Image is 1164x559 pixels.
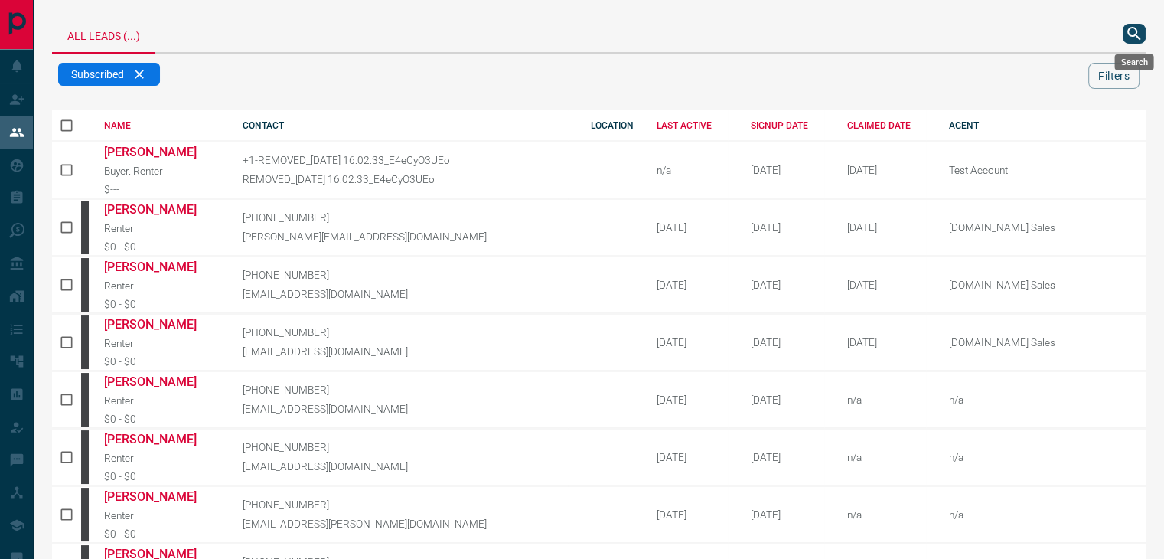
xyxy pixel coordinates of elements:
p: [PHONE_NUMBER] [243,384,568,396]
p: [PERSON_NAME][EMAIL_ADDRESS][DOMAIN_NAME] [243,230,568,243]
div: [DATE] [657,451,728,463]
p: REMOVED_[DATE] 16:02:33_E4eCyO3UEo [243,173,568,185]
div: n/a [847,508,927,521]
span: Buyer. Renter [104,165,163,177]
div: LOCATION [591,120,634,131]
div: $0 - $0 [104,413,220,425]
span: Renter [104,452,134,464]
div: Subscribed [58,63,160,86]
div: February 19th 2025, 2:37:44 PM [847,221,927,234]
div: NAME [104,120,220,131]
div: [DATE] [657,336,728,348]
div: September 1st 2015, 9:13:21 AM [751,164,824,176]
a: [PERSON_NAME] [104,489,219,504]
div: mrloft.ca [81,430,89,484]
div: n/a [847,394,927,406]
div: $0 - $0 [104,355,220,368]
p: [DOMAIN_NAME] Sales [949,336,1140,348]
p: [EMAIL_ADDRESS][DOMAIN_NAME] [243,460,568,472]
a: [PERSON_NAME] [104,432,219,446]
div: mrloft.ca [81,201,89,254]
p: [EMAIL_ADDRESS][DOMAIN_NAME] [243,345,568,358]
div: CLAIMED DATE [847,120,927,131]
p: n/a [949,394,1140,406]
p: [EMAIL_ADDRESS][DOMAIN_NAME] [243,403,568,415]
div: All Leads (...) [52,15,155,54]
div: [DATE] [657,394,728,406]
span: Renter [104,394,134,407]
div: October 12th 2008, 11:22:16 AM [751,394,824,406]
div: [DATE] [657,279,728,291]
div: February 19th 2025, 2:37:44 PM [847,279,927,291]
span: Renter [104,509,134,521]
p: [PHONE_NUMBER] [243,269,568,281]
div: mrloft.ca [81,258,89,312]
div: mrloft.ca [81,373,89,427]
div: October 13th 2008, 7:44:16 PM [751,508,824,521]
div: October 12th 2008, 6:29:44 AM [751,336,824,348]
div: October 11th 2008, 5:41:37 PM [751,279,824,291]
div: April 29th 2025, 4:45:30 PM [847,164,927,176]
p: n/a [949,508,1140,521]
div: [DATE] [657,508,728,521]
div: $0 - $0 [104,528,220,540]
a: [PERSON_NAME] [104,317,219,332]
div: February 19th 2025, 2:37:44 PM [847,336,927,348]
a: [PERSON_NAME] [104,145,219,159]
div: $--- [104,183,220,195]
div: $0 - $0 [104,298,220,310]
div: mrloft.ca [81,315,89,369]
div: SIGNUP DATE [751,120,824,131]
span: Subscribed [71,68,124,80]
p: [PHONE_NUMBER] [243,211,568,224]
button: search button [1123,24,1146,44]
button: Filters [1088,63,1140,89]
div: Search [1114,54,1153,70]
a: [PERSON_NAME] [104,260,219,274]
p: [EMAIL_ADDRESS][DOMAIN_NAME] [243,288,568,300]
div: CONTACT [243,120,568,131]
div: $0 - $0 [104,240,220,253]
p: [EMAIL_ADDRESS][PERSON_NAME][DOMAIN_NAME] [243,518,568,530]
div: October 11th 2008, 12:32:56 PM [751,221,824,234]
p: [DOMAIN_NAME] Sales [949,221,1140,234]
a: [PERSON_NAME] [104,202,219,217]
div: mrloft.ca [81,488,89,541]
div: n/a [657,164,728,176]
p: n/a [949,451,1140,463]
p: [PHONE_NUMBER] [243,499,568,511]
span: Renter [104,337,134,349]
div: LAST ACTIVE [657,120,728,131]
p: +1-REMOVED_[DATE] 16:02:33_E4eCyO3UEo [243,154,568,166]
a: [PERSON_NAME] [104,374,219,389]
div: $0 - $0 [104,470,220,482]
div: n/a [847,451,927,463]
div: [DATE] [657,221,728,234]
span: Renter [104,222,134,234]
div: October 12th 2008, 3:01:27 PM [751,451,824,463]
p: [PHONE_NUMBER] [243,326,568,338]
span: Renter [104,279,134,292]
p: [PHONE_NUMBER] [243,441,568,453]
p: [DOMAIN_NAME] Sales [949,279,1140,291]
p: Test Account [949,164,1140,176]
div: AGENT [949,120,1146,131]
